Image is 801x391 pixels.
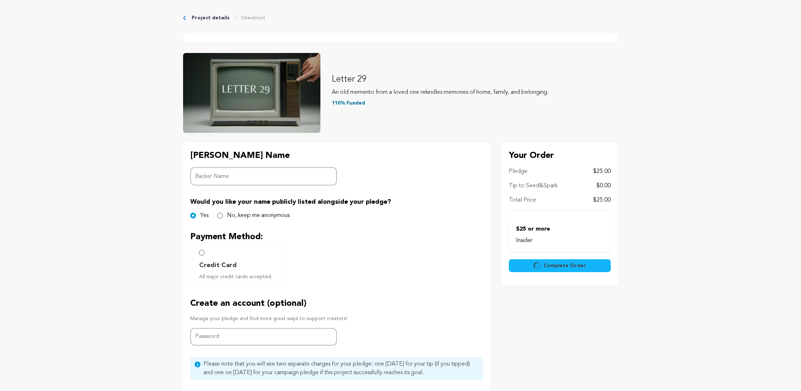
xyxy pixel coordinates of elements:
[190,150,337,161] p: [PERSON_NAME] Name
[190,231,483,243] p: Payment Method:
[332,100,618,107] p: 110% Funded
[183,53,320,133] img: Letter 29 image
[544,262,586,269] span: Complete Order
[241,14,265,21] a: Checkout
[199,260,237,270] span: Credit Card
[192,14,230,21] a: Project details
[593,196,611,204] p: $25.00
[509,259,611,272] button: Complete Order
[509,182,557,190] p: Tip to Seed&Spark
[200,211,208,220] label: Yes
[190,328,337,346] input: Password
[183,14,618,21] div: Breadcrumb
[227,211,290,220] label: No, keep me anonymous
[596,182,611,190] p: $0.00
[190,197,483,207] p: Would you like your name publicly listed alongside your pledge?
[509,167,527,176] p: Pledge
[190,167,337,185] input: Backer Name
[190,298,483,309] p: Create an account (optional)
[516,225,604,233] p: $25 or more
[593,167,611,176] p: $25.00
[516,236,604,245] p: Insider
[332,74,618,85] p: Letter 29
[203,360,479,377] span: Please note that you will see two separate charges for your pledge: one [DATE] for your tip (if y...
[190,315,483,322] p: Manage your pledge and find more great ways to support creators!
[509,196,536,204] p: Total Price
[332,88,618,97] p: An old memento from a loved one rekindles memories of home, family, and belonging.
[199,273,278,280] span: All major credit cards accepted.
[509,150,611,161] p: Your Order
